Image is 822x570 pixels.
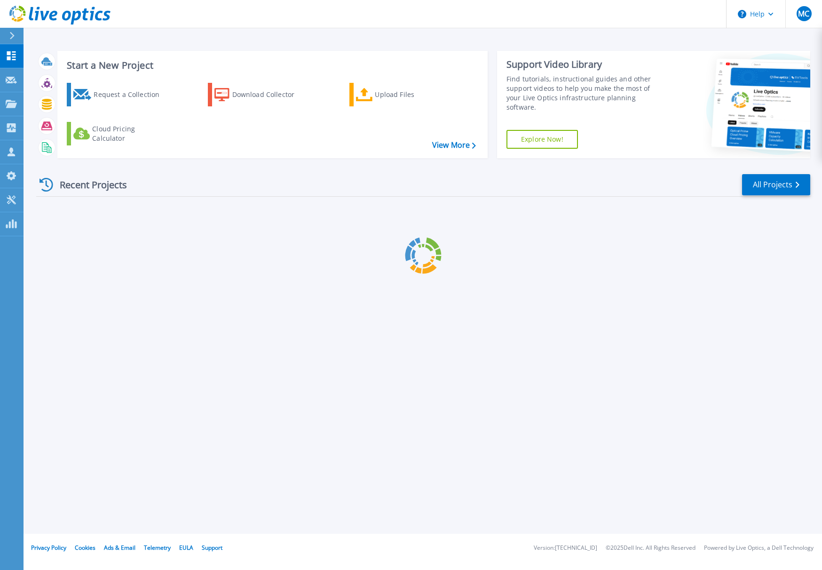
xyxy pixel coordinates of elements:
div: Download Collector [232,85,308,104]
a: Cloud Pricing Calculator [67,122,172,145]
a: Support [202,544,222,552]
a: View More [432,141,476,150]
a: All Projects [742,174,810,195]
a: Telemetry [144,544,171,552]
div: Cloud Pricing Calculator [92,124,167,143]
h3: Start a New Project [67,60,475,71]
div: Request a Collection [94,85,169,104]
a: Privacy Policy [31,544,66,552]
a: Cookies [75,544,95,552]
div: Find tutorials, instructional guides and other support videos to help you make the most of your L... [506,74,665,112]
a: Upload Files [349,83,454,106]
a: EULA [179,544,193,552]
li: © 2025 Dell Inc. All Rights Reserved [606,545,696,551]
li: Version: [TECHNICAL_ID] [534,545,597,551]
div: Upload Files [375,85,450,104]
a: Request a Collection [67,83,172,106]
a: Download Collector [208,83,313,106]
li: Powered by Live Optics, a Dell Technology [704,545,814,551]
div: Recent Projects [36,173,140,196]
a: Ads & Email [104,544,135,552]
span: MC [798,10,809,17]
a: Explore Now! [506,130,578,149]
div: Support Video Library [506,58,665,71]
